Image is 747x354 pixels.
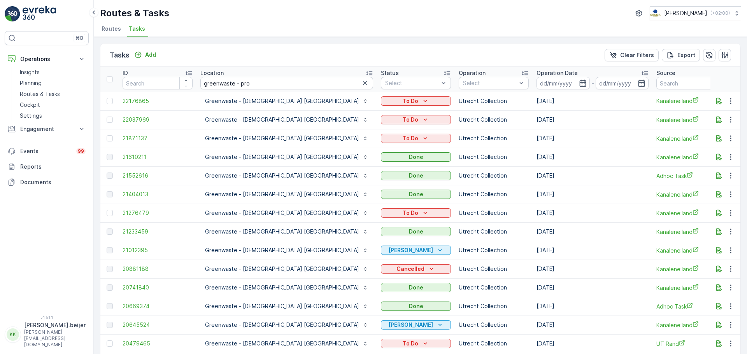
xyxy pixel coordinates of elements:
button: Greenwaste - [DEMOGRAPHIC_DATA] [GEOGRAPHIC_DATA] [200,95,373,107]
p: Utrecht Collection [459,134,529,142]
p: Insights [20,68,40,76]
p: Done [409,153,423,161]
p: Add [145,51,156,59]
p: Status [381,69,399,77]
p: Greenwaste - [DEMOGRAPHIC_DATA] [GEOGRAPHIC_DATA] [205,302,359,310]
span: 21404013 [123,190,193,198]
p: [PERSON_NAME] [388,321,433,329]
p: Routes & Tasks [20,90,60,98]
p: Greenwaste - [DEMOGRAPHIC_DATA] [GEOGRAPHIC_DATA] [205,265,359,273]
p: Utrecht Collection [459,246,529,254]
a: 21871137 [123,134,193,142]
button: KK[PERSON_NAME].beijer[PERSON_NAME][EMAIL_ADDRESS][DOMAIN_NAME] [5,321,89,348]
a: Kanaleneiland [656,265,726,273]
a: UT Rand [656,340,726,348]
p: Greenwaste - [DEMOGRAPHIC_DATA] [GEOGRAPHIC_DATA] [205,228,359,235]
p: Clear Filters [620,51,654,59]
a: Kanaleneiland [656,190,726,199]
span: 21233459 [123,228,193,235]
p: Operation Date [537,69,578,77]
p: Engagement [20,125,73,133]
div: Toggle Row Selected [107,154,113,160]
a: Kanaleneiland [656,97,726,105]
p: 99 [78,148,84,154]
p: Reports [20,163,86,171]
td: [DATE] [533,166,652,185]
p: Greenwaste - [DEMOGRAPHIC_DATA] [GEOGRAPHIC_DATA] [205,97,359,105]
span: Tasks [129,25,145,33]
p: To Do [403,116,418,124]
p: Utrecht Collection [459,209,529,217]
button: Greenwaste - [DEMOGRAPHIC_DATA] [GEOGRAPHIC_DATA] [200,300,373,312]
a: Kanaleneiland [656,134,726,143]
span: Kanaleneiland [656,209,726,217]
button: To Do [381,339,451,348]
p: Documents [20,178,86,186]
p: Select [463,79,517,87]
a: 20741840 [123,284,193,291]
a: Kanaleneiland [656,321,726,329]
button: Add [131,50,159,59]
p: Cancelled [396,265,424,273]
p: Utrecht Collection [459,172,529,180]
button: Greenwaste - [DEMOGRAPHIC_DATA] [GEOGRAPHIC_DATA] [200,281,373,294]
span: 21610211 [123,153,193,161]
td: [DATE] [533,92,652,110]
p: Done [409,172,423,180]
a: Settings [17,110,89,121]
div: Toggle Row Selected [107,247,113,253]
p: Location [200,69,224,77]
a: 22176865 [123,97,193,105]
div: Toggle Row Selected [107,191,113,197]
td: [DATE] [533,241,652,260]
button: Clear Filters [605,49,659,61]
button: Greenwaste - [DEMOGRAPHIC_DATA] [GEOGRAPHIC_DATA] [200,188,373,201]
p: Greenwaste - [DEMOGRAPHIC_DATA] [GEOGRAPHIC_DATA] [205,340,359,347]
span: v 1.51.1 [5,315,89,320]
span: Kanaleneiland [656,116,726,124]
button: Done [381,152,451,162]
button: To Do [381,134,451,143]
p: Greenwaste - [DEMOGRAPHIC_DATA] [GEOGRAPHIC_DATA] [205,190,359,198]
div: Toggle Row Selected [107,322,113,328]
p: Done [409,302,423,310]
p: Greenwaste - [DEMOGRAPHIC_DATA] [GEOGRAPHIC_DATA] [205,153,359,161]
p: Greenwaste - [DEMOGRAPHIC_DATA] [GEOGRAPHIC_DATA] [205,134,359,142]
input: Search [123,77,193,89]
button: Greenwaste - [DEMOGRAPHIC_DATA] [GEOGRAPHIC_DATA] [200,319,373,331]
a: 20669374 [123,302,193,310]
a: Planning [17,78,89,89]
input: Search [200,77,373,89]
a: Events99 [5,143,89,159]
a: Adhoc Task [656,172,726,180]
p: [PERSON_NAME][EMAIL_ADDRESS][DOMAIN_NAME] [24,329,86,348]
td: [DATE] [533,148,652,166]
img: basis-logo_rgb2x.png [650,9,661,17]
button: Engagement [5,121,89,137]
p: Utrecht Collection [459,228,529,235]
a: Kanaleneiland [656,153,726,161]
span: 20881188 [123,265,193,273]
a: 21552616 [123,172,193,180]
div: Toggle Row Selected [107,340,113,347]
p: Utrecht Collection [459,153,529,161]
td: [DATE] [533,110,652,129]
p: Greenwaste - [DEMOGRAPHIC_DATA] [GEOGRAPHIC_DATA] [205,116,359,124]
p: To Do [403,97,418,105]
input: Search [656,77,726,89]
button: Done [381,171,451,180]
p: Greenwaste - [DEMOGRAPHIC_DATA] [GEOGRAPHIC_DATA] [205,209,359,217]
div: Toggle Row Selected [107,228,113,235]
td: [DATE] [533,334,652,353]
p: Utrecht Collection [459,340,529,347]
p: [PERSON_NAME] [388,246,433,254]
td: [DATE] [533,316,652,334]
td: [DATE] [533,260,652,278]
p: Select [385,79,439,87]
input: dd/mm/yyyy [537,77,590,89]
